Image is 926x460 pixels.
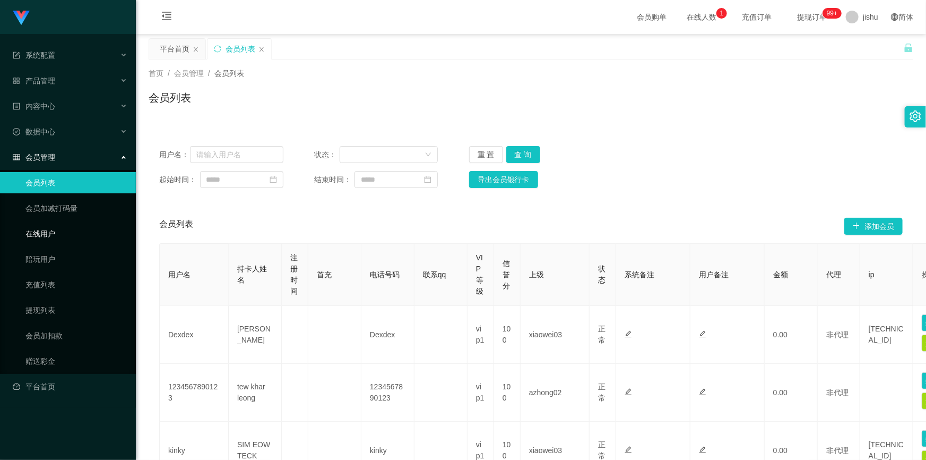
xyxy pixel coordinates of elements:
[13,102,55,110] span: 内容中心
[13,128,20,135] i: 图标: check-circle-o
[226,39,255,59] div: 会员列表
[229,364,282,422] td: tew khar leong
[13,154,20,161] i: 图标: table
[25,249,127,270] a: 陪玩用户
[716,8,727,19] sup: 1
[699,446,706,454] i: 图标: edit
[25,198,127,219] a: 会员加减打码量
[469,171,538,188] button: 导出会员银行卡
[168,270,191,279] span: 用户名
[317,270,332,279] span: 首充
[699,270,729,279] span: 用户备注
[149,90,191,106] h1: 会员列表
[737,13,777,21] span: 充值订单
[424,176,431,183] i: 图标: calendar
[160,39,189,59] div: 平台首页
[625,446,632,454] i: 图标: edit
[149,1,185,35] i: 图标: menu-fold
[168,69,170,78] span: /
[25,223,127,244] a: 在线用户
[25,274,127,295] a: 充值列表
[237,265,267,284] span: 持卡人姓名
[425,151,431,159] i: 图标: down
[25,172,127,193] a: 会员列表
[773,270,788,279] span: 金额
[13,103,20,110] i: 图标: profile
[598,382,605,402] span: 正常
[860,306,913,364] td: [TECHNICAL_ID]
[869,270,875,279] span: ip
[826,270,841,279] span: 代理
[468,306,494,364] td: vip1
[469,146,503,163] button: 重 置
[468,364,494,422] td: vip1
[494,306,521,364] td: 100
[174,69,204,78] span: 会员管理
[361,306,414,364] td: Dexdex
[13,376,127,397] a: 图标: dashboard平台首页
[699,388,706,396] i: 图标: edit
[503,259,510,290] span: 信誉分
[826,388,849,397] span: 非代理
[25,325,127,346] a: 会员加扣款
[904,43,913,53] i: 图标: unlock
[190,146,283,163] input: 请输入用户名
[826,446,849,455] span: 非代理
[314,149,340,160] span: 状态：
[598,265,605,284] span: 状态
[258,46,265,53] i: 图标: close
[792,13,832,21] span: 提现订单
[159,218,193,235] span: 会员列表
[529,270,544,279] span: 上级
[13,77,20,84] i: 图标: appstore-o
[229,306,282,364] td: [PERSON_NAME]
[159,174,200,185] span: 起始时间：
[208,69,210,78] span: /
[361,364,414,422] td: 1234567890123
[476,253,483,295] span: VIP等级
[149,69,163,78] span: 首页
[699,330,706,338] i: 图标: edit
[844,218,903,235] button: 图标: plus添加会员
[13,51,55,59] span: 系统配置
[423,270,446,279] span: 联系qq
[13,52,20,59] i: 图标: form
[765,364,818,422] td: 0.00
[13,11,30,25] img: logo.9652507e.png
[521,306,590,364] td: xiaowei03
[25,351,127,372] a: 赠送彩金
[290,253,298,295] span: 注册时间
[160,306,229,364] td: Dexdex
[370,270,400,279] span: 电话号码
[625,388,632,396] i: 图标: edit
[270,176,277,183] i: 图标: calendar
[193,46,199,53] i: 图标: close
[13,153,55,161] span: 会员管理
[214,45,221,53] i: 图标: sync
[910,110,921,122] i: 图标: setting
[13,76,55,85] span: 产品管理
[314,174,355,185] span: 结束时间：
[720,8,724,19] p: 1
[160,364,229,422] td: 1234567890123
[521,364,590,422] td: azhong02
[823,8,842,19] sup: 1201
[598,325,605,344] span: 正常
[765,306,818,364] td: 0.00
[159,149,190,160] span: 用户名：
[25,300,127,321] a: 提现列表
[625,330,632,338] i: 图标: edit
[13,127,55,136] span: 数据中心
[891,13,898,21] i: 图标: global
[506,146,540,163] button: 查 询
[214,69,244,78] span: 会员列表
[826,330,849,339] span: 非代理
[681,13,722,21] span: 在线人数
[598,440,605,460] span: 正常
[625,270,654,279] span: 系统备注
[494,364,521,422] td: 100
